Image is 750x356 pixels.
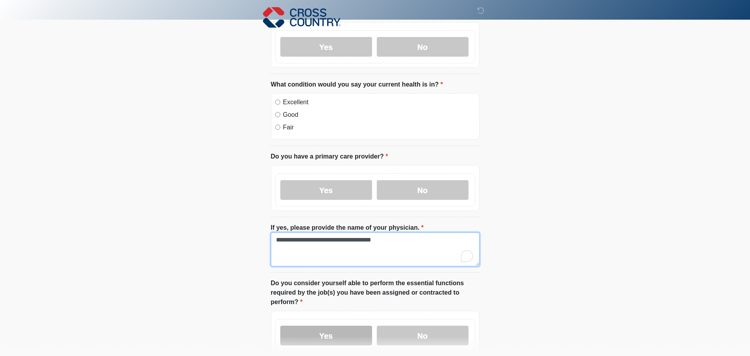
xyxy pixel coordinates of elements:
label: Yes [280,180,372,200]
input: Good [275,112,280,117]
label: No [377,37,469,57]
label: If yes, please provide the name of your physician. [271,223,424,232]
label: Excellent [283,98,475,107]
label: Do you have a primary care provider? [271,152,388,161]
label: Yes [280,326,372,345]
input: Excellent [275,100,280,105]
label: Yes [280,37,372,57]
input: Fair [275,125,280,130]
img: Cross Country Logo [263,6,341,29]
label: What condition would you say your current health is in? [271,80,443,89]
label: No [377,326,469,345]
label: Do you consider yourself able to perform the essential functions required by the job(s) you have ... [271,279,480,307]
label: Good [283,110,475,120]
textarea: To enrich screen reader interactions, please activate Accessibility in Grammarly extension settings [271,232,480,266]
label: No [377,180,469,200]
label: Fair [283,123,475,132]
